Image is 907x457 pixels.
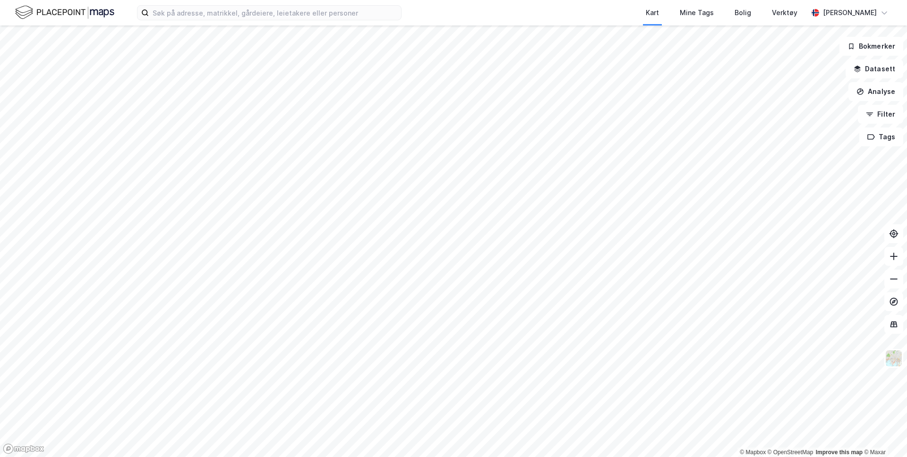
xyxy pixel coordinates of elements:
button: Filter [858,105,903,124]
img: logo.f888ab2527a4732fd821a326f86c7f29.svg [15,4,114,21]
div: [PERSON_NAME] [823,7,877,18]
button: Tags [859,127,903,146]
div: Mine Tags [680,7,714,18]
div: Kart [646,7,659,18]
a: Mapbox [740,449,766,456]
div: Kontrollprogram for chat [860,412,907,457]
a: OpenStreetMap [768,449,813,456]
img: Z [885,349,903,367]
div: Bolig [735,7,751,18]
input: Søk på adresse, matrikkel, gårdeiere, leietakere eller personer [149,6,401,20]
button: Analyse [848,82,903,101]
a: Improve this map [816,449,863,456]
div: Verktøy [772,7,797,18]
button: Datasett [846,59,903,78]
iframe: Chat Widget [860,412,907,457]
a: Mapbox homepage [3,443,44,454]
button: Bokmerker [839,37,903,56]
